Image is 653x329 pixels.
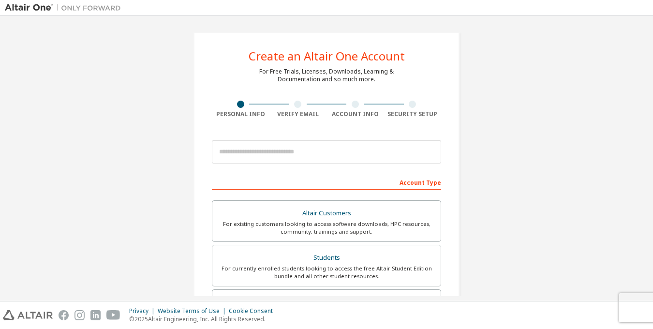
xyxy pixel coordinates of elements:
[74,310,85,320] img: instagram.svg
[129,315,279,323] p: © 2025 Altair Engineering, Inc. All Rights Reserved.
[59,310,69,320] img: facebook.svg
[129,307,158,315] div: Privacy
[249,50,405,62] div: Create an Altair One Account
[212,174,441,190] div: Account Type
[218,296,435,309] div: Faculty
[218,251,435,265] div: Students
[106,310,120,320] img: youtube.svg
[229,307,279,315] div: Cookie Consent
[259,68,394,83] div: For Free Trials, Licenses, Downloads, Learning & Documentation and so much more.
[326,110,384,118] div: Account Info
[218,265,435,280] div: For currently enrolled students looking to access the free Altair Student Edition bundle and all ...
[3,310,53,320] img: altair_logo.svg
[158,307,229,315] div: Website Terms of Use
[218,220,435,236] div: For existing customers looking to access software downloads, HPC resources, community, trainings ...
[5,3,126,13] img: Altair One
[212,110,269,118] div: Personal Info
[90,310,101,320] img: linkedin.svg
[218,207,435,220] div: Altair Customers
[269,110,327,118] div: Verify Email
[384,110,442,118] div: Security Setup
